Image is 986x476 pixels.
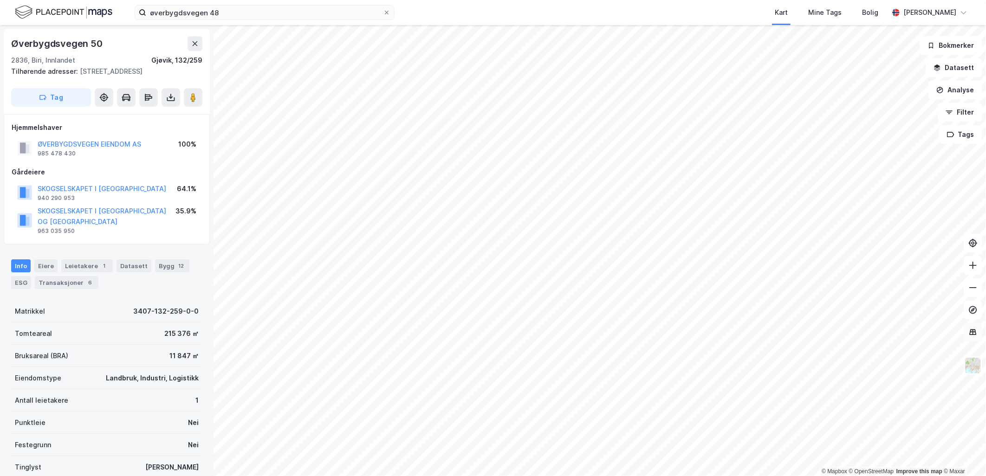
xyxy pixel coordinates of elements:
div: Punktleie [15,417,45,428]
img: logo.f888ab2527a4732fd821a326f86c7f29.svg [15,4,112,20]
div: [PERSON_NAME] [145,462,199,473]
div: ESG [11,276,31,289]
div: Bygg [155,259,189,272]
div: Bolig [862,7,878,18]
div: Info [11,259,31,272]
a: OpenStreetMap [849,468,894,475]
div: Gjøvik, 132/259 [151,55,202,66]
div: 215 376 ㎡ [164,328,199,339]
div: 1 [100,261,109,270]
div: Hjemmelshaver [12,122,202,133]
button: Bokmerker [920,36,982,55]
div: Nei [188,439,199,450]
div: 3407-132-259-0-0 [133,306,199,317]
div: 2836, Biri, Innlandet [11,55,75,66]
div: Leietakere [61,259,113,272]
div: Øverbygdsvegen 50 [11,36,104,51]
div: Tinglyst [15,462,41,473]
div: Datasett [117,259,151,272]
div: Nei [188,417,199,428]
div: Bruksareal (BRA) [15,350,68,361]
button: Tag [11,88,91,107]
div: Kart [775,7,788,18]
div: Festegrunn [15,439,51,450]
button: Datasett [926,58,982,77]
button: Analyse [928,81,982,99]
div: 963 035 950 [38,227,75,235]
a: Mapbox [822,468,847,475]
div: Tomteareal [15,328,52,339]
div: 985 478 430 [38,150,76,157]
input: Søk på adresse, matrikkel, gårdeiere, leietakere eller personer [146,6,383,19]
div: 35.9% [175,206,196,217]
div: Landbruk, Industri, Logistikk [106,373,199,384]
button: Filter [938,103,982,122]
div: 940 290 953 [38,194,75,202]
div: 64.1% [177,183,196,194]
div: Antall leietakere [15,395,68,406]
span: Tilhørende adresser: [11,67,80,75]
iframe: Chat Widget [940,431,986,476]
button: Tags [939,125,982,144]
div: Gårdeiere [12,167,202,178]
div: Eiendomstype [15,373,61,384]
div: Eiere [34,259,58,272]
div: 12 [176,261,186,270]
div: Transaksjoner [35,276,98,289]
img: Z [964,357,982,374]
div: [STREET_ADDRESS] [11,66,195,77]
div: 6 [85,278,95,287]
div: 1 [195,395,199,406]
div: 11 847 ㎡ [169,350,199,361]
div: [PERSON_NAME] [903,7,956,18]
div: 100% [178,139,196,150]
div: Mine Tags [808,7,842,18]
a: Improve this map [896,468,942,475]
div: Matrikkel [15,306,45,317]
